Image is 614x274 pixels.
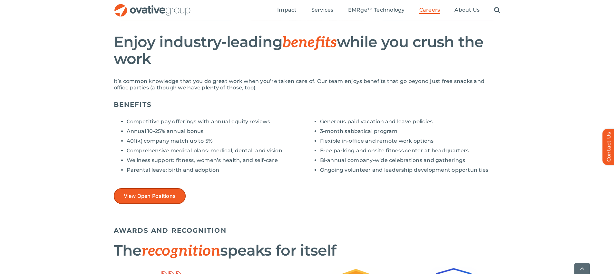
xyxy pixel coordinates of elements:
[311,7,334,13] span: Services
[320,118,501,125] li: Generous paid vacation and leave policies
[277,7,297,14] a: Impact
[454,7,480,14] a: About Us
[494,7,500,14] a: Search
[114,227,501,234] h5: AWARDS AND RECOGNITION
[114,34,501,67] h2: Enjoy industry-leading while you crush the work
[127,138,307,144] li: 401(k) company match up to 5%
[311,7,334,14] a: Services
[114,188,186,204] a: View Open Positions
[348,7,405,14] a: EMRge™ Technology
[348,7,405,13] span: EMRge™ Technology
[127,147,307,154] li: Comprehensive medical plans: medical, dental, and vision
[127,118,307,125] li: Competitive pay offerings with annual equity reviews
[320,157,501,164] li: Bi-annual company-wide celebrations and gatherings
[114,78,501,91] p: It’s common knowledge that you do great work when you’re taken care of. Our team enjoys benefits ...
[419,7,440,13] span: Careers
[127,157,307,164] li: Wellness support: fitness, women’s health, and self-care
[114,101,501,108] h5: BENEFITS
[320,138,501,144] li: Flexible in-office and remote work options
[114,3,191,9] a: OG_Full_horizontal_RGB
[124,193,176,199] span: View Open Positions
[114,242,501,259] h2: The speaks for itself
[454,7,480,13] span: About Us
[320,167,501,173] li: Ongoing volunteer and leadership development opportunities
[141,242,220,260] span: recognition
[127,128,307,135] li: Annual 10-25% annual bonus
[277,7,297,13] span: Impact
[419,7,440,14] a: Careers
[282,34,336,52] span: benefits
[127,167,307,173] li: Parental leave: birth and adoption
[320,147,501,154] li: Free parking and onsite fitness center at headquarters
[320,128,501,135] li: 3-month sabbatical program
